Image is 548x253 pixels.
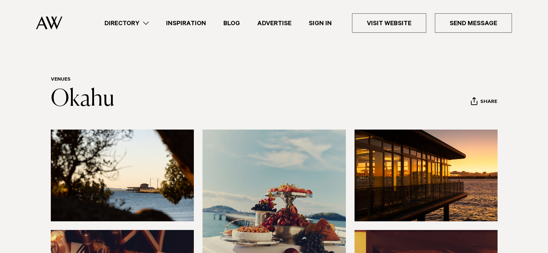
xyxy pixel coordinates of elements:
a: Advertise [249,18,300,28]
span: Share [480,99,497,106]
button: Share [471,97,498,108]
a: Sign In [300,18,340,28]
a: Send Message [435,13,512,33]
a: Venues [51,77,71,83]
a: Inspiration [157,18,215,28]
a: Directory [96,18,157,28]
a: Okahu [51,88,115,111]
a: Visit Website [352,13,426,33]
img: Auckland Weddings Logo [36,16,62,30]
a: Blog [215,18,249,28]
